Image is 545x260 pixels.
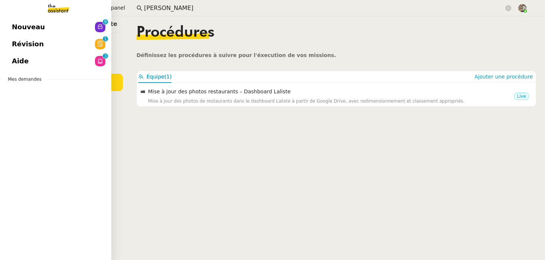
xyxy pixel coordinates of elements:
[103,36,108,41] nz-badge-sup: 1
[103,53,108,59] nz-badge-sup: 3
[103,19,108,24] nz-badge-sup: 9
[104,53,107,60] p: 3
[144,3,504,13] input: Rechercher
[147,74,164,80] span: Équipe
[137,52,336,58] span: Définissez les procédures à suivre pour l'éxecution de vos missions.
[3,76,46,83] span: Mes demandes
[137,25,214,40] span: Procédures
[12,39,44,50] span: Révision
[148,87,514,96] h4: Mise à jour des photos restaurants – Dashboard Laliste
[12,56,29,67] span: Aide
[104,36,107,43] p: 1
[514,93,529,100] nz-tag: Live
[12,21,45,33] span: Nouveau
[138,73,172,81] button: (1)
[518,4,526,12] img: 388bd129-7e3b-4cb1-84b4-92a3d763e9b7
[104,19,107,26] p: 9
[148,97,514,105] div: Mise à jour des photos de restaurants dans le dashboard Laliste à partir de Google Drive, avec re...
[472,73,536,81] button: Ajouter une procédure
[475,73,533,80] span: Ajouter une procédure
[141,89,145,93] span: 📷, camera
